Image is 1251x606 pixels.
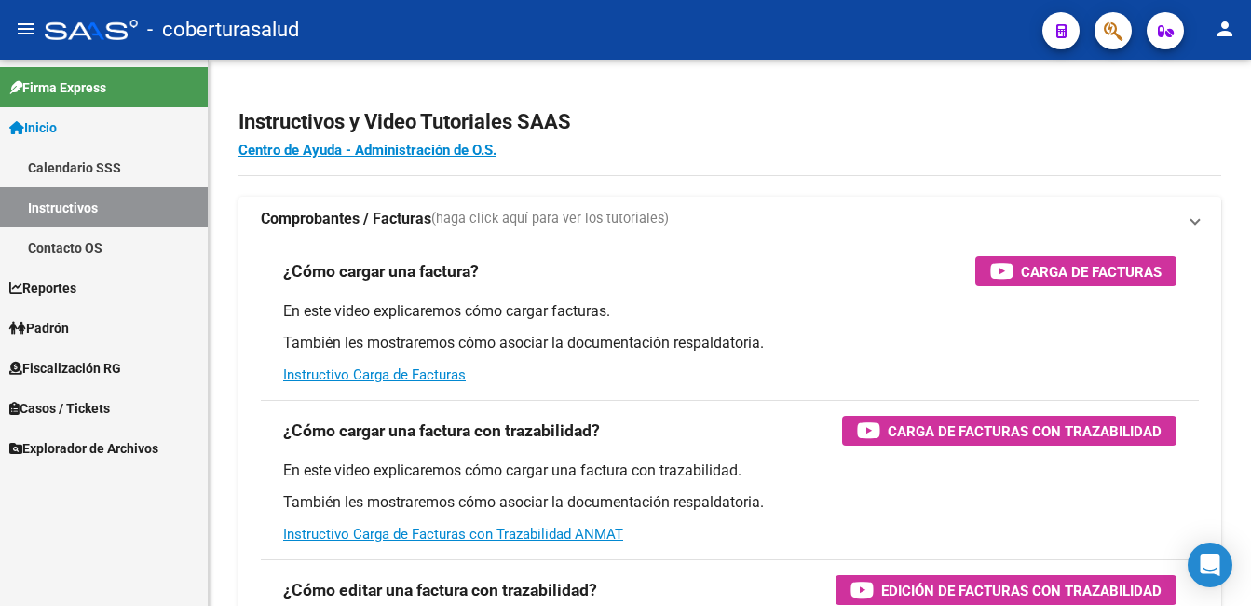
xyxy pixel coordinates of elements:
p: También les mostraremos cómo asociar la documentación respaldatoria. [283,492,1176,513]
div: Open Intercom Messenger [1188,543,1232,587]
button: Edición de Facturas con Trazabilidad [836,575,1176,605]
button: Carga de Facturas [975,256,1176,286]
mat-icon: person [1214,18,1236,40]
p: También les mostraremos cómo asociar la documentación respaldatoria. [283,333,1176,353]
h3: ¿Cómo editar una factura con trazabilidad? [283,577,597,603]
a: Centro de Ayuda - Administración de O.S. [238,142,496,158]
span: Edición de Facturas con Trazabilidad [881,579,1162,602]
span: Explorador de Archivos [9,438,158,459]
mat-expansion-panel-header: Comprobantes / Facturas(haga click aquí para ver los tutoriales) [238,197,1221,241]
span: Firma Express [9,77,106,98]
span: Carga de Facturas con Trazabilidad [888,420,1162,443]
h2: Instructivos y Video Tutoriales SAAS [238,104,1221,140]
p: En este video explicaremos cómo cargar una factura con trazabilidad. [283,461,1176,481]
span: Reportes [9,278,76,298]
span: Casos / Tickets [9,398,110,419]
button: Carga de Facturas con Trazabilidad [842,416,1176,446]
h3: ¿Cómo cargar una factura? [283,258,479,284]
strong: Comprobantes / Facturas [261,209,431,229]
a: Instructivo Carga de Facturas con Trazabilidad ANMAT [283,526,623,543]
span: Padrón [9,318,69,338]
mat-icon: menu [15,18,37,40]
p: En este video explicaremos cómo cargar facturas. [283,301,1176,322]
span: (haga click aquí para ver los tutoriales) [431,209,669,229]
span: Carga de Facturas [1021,260,1162,283]
a: Instructivo Carga de Facturas [283,366,466,383]
span: - coberturasalud [147,9,299,50]
span: Inicio [9,117,57,138]
h3: ¿Cómo cargar una factura con trazabilidad? [283,418,600,444]
span: Fiscalización RG [9,358,121,379]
